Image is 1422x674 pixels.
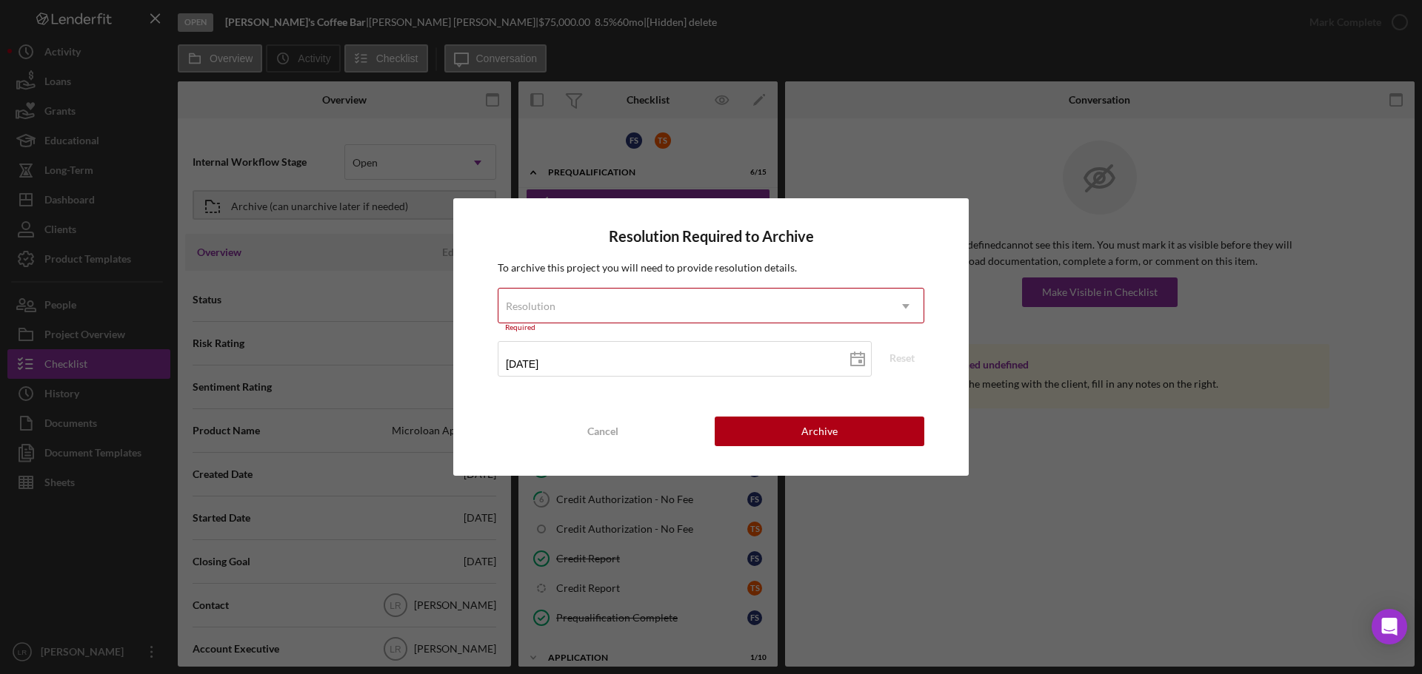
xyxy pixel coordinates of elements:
[1372,609,1407,644] div: Open Intercom Messenger
[715,417,924,446] button: Archive
[506,300,555,312] div: Resolution
[498,260,924,276] p: To archive this project you will need to provide resolution details.
[587,417,618,446] div: Cancel
[889,347,915,369] div: Reset
[801,417,838,446] div: Archive
[498,417,707,446] button: Cancel
[880,347,924,369] button: Reset
[498,228,924,245] h4: Resolution Required to Archive
[498,323,924,332] div: Required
